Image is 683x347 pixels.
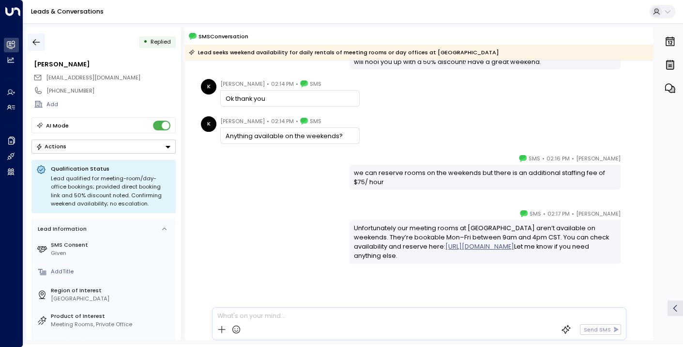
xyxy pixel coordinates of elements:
[296,116,298,126] span: •
[271,79,294,89] span: 02:14 PM
[572,154,574,163] span: •
[198,32,248,41] span: SMS Conversation
[267,79,269,89] span: •
[36,143,66,150] div: Actions
[35,225,87,233] div: Lead Information
[151,38,171,46] span: Replied
[576,154,621,163] span: [PERSON_NAME]
[445,242,514,251] a: [URL][DOMAIN_NAME]
[31,140,176,154] div: Button group with a nested menu
[271,116,294,126] span: 02:14 PM
[267,116,269,126] span: •
[143,35,147,49] div: •
[189,47,499,57] div: Lead seeks weekend availability for daily rentals of meeting rooms or day offices at [GEOGRAPHIC_...
[542,154,545,163] span: •
[51,174,171,208] div: Lead qualified for meeting-room/day-office bookings; provided direct booking link and 50% discoun...
[543,209,546,219] span: •
[576,209,621,219] span: [PERSON_NAME]
[624,209,640,224] img: 17_headshot.jpg
[226,131,355,141] div: Anything available on the weekends?
[51,268,172,276] div: AddTitle
[547,209,570,219] span: 02:17 PM
[46,100,175,109] div: Add
[46,74,140,82] span: info@kg24fit.com
[624,154,640,169] img: 17_headshot.jpg
[51,295,172,303] div: [GEOGRAPHIC_DATA]
[46,74,140,81] span: [EMAIL_ADDRESS][DOMAIN_NAME]
[31,140,176,154] button: Actions
[51,165,171,173] p: Qualification Status
[530,209,541,219] span: SMS
[201,116,216,132] div: K
[296,79,298,89] span: •
[51,338,172,347] label: No. of People
[51,241,172,249] label: SMS Consent
[46,87,175,95] div: [PHONE_NUMBER]
[354,168,616,187] div: we can reserve rooms on the weekends but there is an additional staffing fee of $75/ hour
[51,286,172,295] label: Region of Interest
[31,7,104,16] a: Leads & Conversations
[310,116,321,126] span: SMS
[220,116,265,126] span: [PERSON_NAME]
[354,223,616,261] div: Unfortunately our meeting rooms at [GEOGRAPHIC_DATA] aren’t available on weekends. They’re bookab...
[220,79,265,89] span: [PERSON_NAME]
[201,79,216,95] div: K
[51,249,172,257] div: Given
[546,154,570,163] span: 02:16 PM
[34,60,175,69] div: [PERSON_NAME]
[226,94,355,103] div: Ok thank you
[51,312,172,320] label: Product of Interest
[51,320,172,329] div: Meeting Rooms, Private Office
[310,79,321,89] span: SMS
[46,121,69,130] div: AI Mode
[572,209,574,219] span: •
[529,154,540,163] span: SMS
